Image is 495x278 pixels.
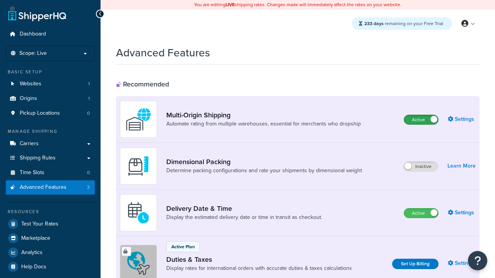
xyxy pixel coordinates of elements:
span: Websites [20,81,41,87]
a: Settings [448,258,476,269]
span: Help Docs [21,264,46,270]
a: Help Docs [6,260,95,274]
a: Settings [448,114,476,125]
span: Pickup Locations [20,110,60,117]
a: Display the estimated delivery date or time in transit as checkout. [166,214,322,221]
img: DTVBYsAAAAAASUVORK5CYII= [125,153,152,180]
p: Active Plan [171,243,195,250]
span: Scope: Live [19,50,47,57]
div: Manage Shipping [6,128,95,135]
li: Origins [6,92,95,106]
span: remaining on your Free Trial [364,20,443,27]
li: Time Slots [6,166,95,180]
span: 0 [87,110,90,117]
a: Analytics [6,246,95,259]
a: Pickup Locations0 [6,106,95,120]
div: Resources [6,208,95,215]
b: LIVE [225,1,235,8]
a: Carriers [6,137,95,151]
a: Delivery Date & Time [166,204,322,213]
span: 1 [88,95,90,102]
label: Active [404,208,438,218]
a: Determine packing configurations and rate your shipments by dimensional weight [166,167,362,175]
a: Shipping Rules [6,151,95,165]
a: Marketplace [6,231,95,245]
span: 0 [87,170,90,176]
a: Time Slots0 [6,166,95,180]
a: Websites1 [6,77,95,91]
span: Carriers [20,141,39,147]
span: Test Your Rates [21,221,58,227]
a: Duties & Taxes [166,255,352,264]
strong: 233 days [364,20,384,27]
img: gfkeb5ejjkALwAAAABJRU5ErkJggg== [125,199,152,226]
span: Time Slots [20,170,44,176]
span: 1 [88,81,90,87]
li: Advanced Features [6,180,95,195]
div: Basic Setup [6,69,95,75]
a: Dashboard [6,27,95,41]
a: Display rates for international orders with accurate duties & taxes calculations [166,264,352,272]
a: Dimensional Packing [166,158,362,166]
img: WatD5o0RtDAAAAAElFTkSuQmCC [125,106,152,133]
label: Active [404,115,438,124]
span: Analytics [21,249,43,256]
li: Websites [6,77,95,91]
span: Shipping Rules [20,155,56,161]
a: Set Up Billing [392,259,439,269]
a: Learn More [447,161,476,171]
span: Origins [20,95,37,102]
a: Test Your Rates [6,217,95,231]
div: Recommended [116,80,169,88]
button: Open Resource Center [468,251,487,270]
a: Advanced Features3 [6,180,95,195]
h1: Advanced Features [116,45,210,60]
span: 3 [87,184,90,191]
span: Advanced Features [20,184,67,191]
label: Inactive [404,162,438,171]
li: Pickup Locations [6,106,95,120]
a: Multi-Origin Shipping [166,111,361,119]
a: Settings [448,207,476,218]
a: Origins1 [6,92,95,106]
a: Automate rating from multiple warehouses, essential for merchants who dropship [166,120,361,128]
span: Dashboard [20,31,46,37]
span: Marketplace [21,235,50,242]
